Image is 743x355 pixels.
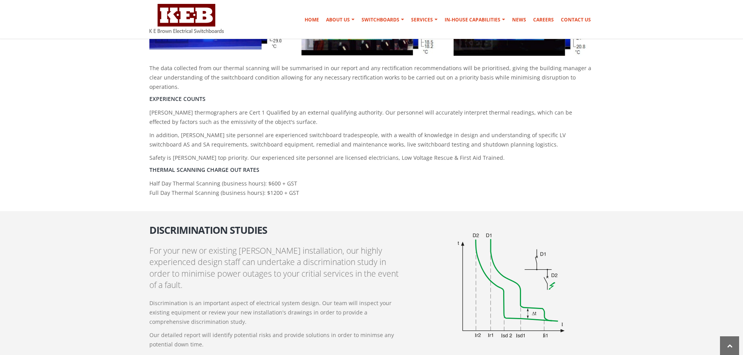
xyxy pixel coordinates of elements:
[149,4,224,33] img: K E Brown Electrical Switchboards
[530,12,557,28] a: Careers
[442,12,508,28] a: In-house Capabilities
[149,330,404,349] p: Our detailed report will identify potential risks and provide solutions in order to minimse any p...
[149,166,594,173] h5: Thermal Scanning Charge out Rates
[149,245,404,291] p: For your new or existing [PERSON_NAME] installation, our highly experienced design staff can unde...
[149,298,404,327] p: Discrimination is an important aspect of electrical system design. Our team will inspect your exi...
[149,64,594,92] p: The data collected from our thermal scanning will be summarised in our report and any rectificati...
[149,153,594,162] p: Safety is [PERSON_NAME] top priority. Our experienced site personnel are licensed electricians, L...
[149,108,594,127] p: [PERSON_NAME] thermographers are Cert 1 Qualified by an external qualifying authority. Our person...
[558,12,594,28] a: Contact Us
[323,12,358,28] a: About Us
[149,219,404,235] h2: Discrimination Studies
[149,95,594,102] h5: Experience Counts
[509,12,529,28] a: News
[149,179,594,198] p: Half Day Thermal Scanning (business hours): $600 + GST Full Day Thermal Scanning (business hours)...
[301,12,322,28] a: Home
[408,12,441,28] a: Services
[149,131,594,149] p: In addition, [PERSON_NAME] site personnel are experienced switchboard tradespeople, with a wealth...
[358,12,407,28] a: Switchboards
